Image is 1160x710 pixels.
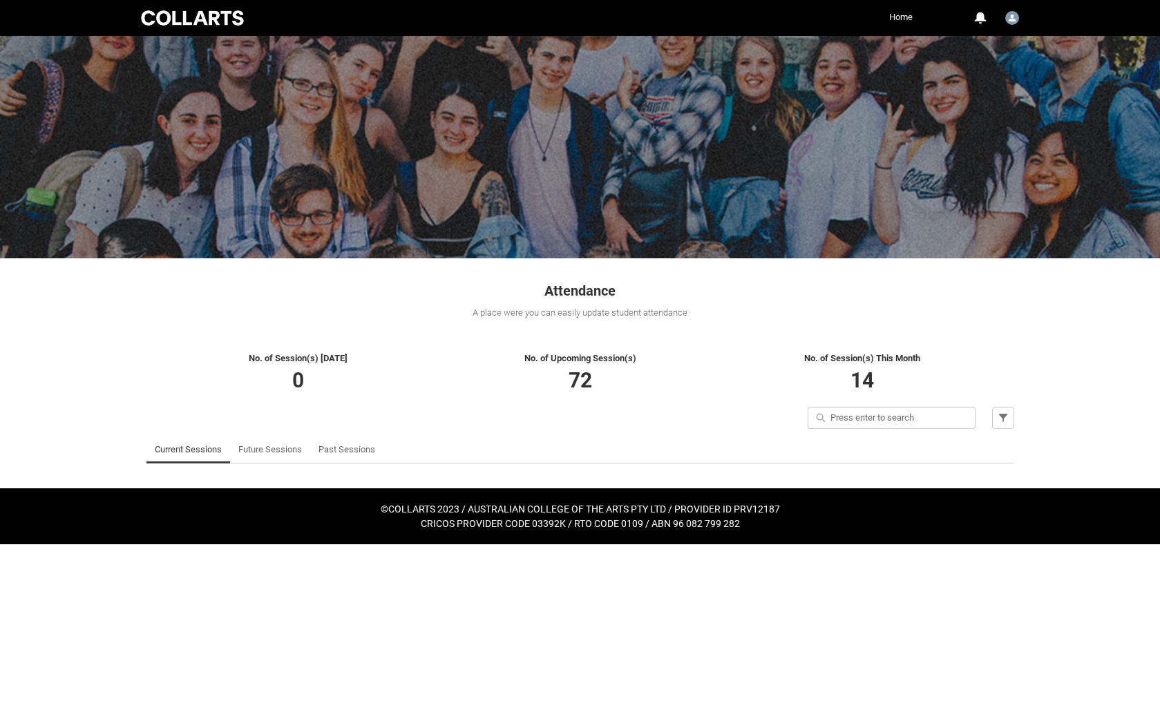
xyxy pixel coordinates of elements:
[249,353,348,363] span: No. of Session(s) [DATE]
[146,306,1014,320] div: A place were you can easily update student attendance
[569,368,592,392] span: 72
[230,436,310,463] li: Future Sessions
[886,7,916,28] a: Home
[318,436,375,463] a: Past Sessions
[1002,6,1023,28] button: User Profile Christina.Simons
[524,353,636,363] span: No. of Upcoming Session(s)
[292,368,304,392] span: 0
[804,353,920,363] span: No. of Session(s) This Month
[808,407,976,429] input: Press enter to search
[544,282,616,299] span: Attendance
[1005,11,1019,25] img: Christina.Simons
[310,436,383,463] li: Past Sessions
[146,436,230,463] li: Current Sessions
[155,436,222,463] a: Current Sessions
[238,436,302,463] a: Future Sessions
[992,407,1014,429] button: Filter
[850,368,874,392] span: 14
